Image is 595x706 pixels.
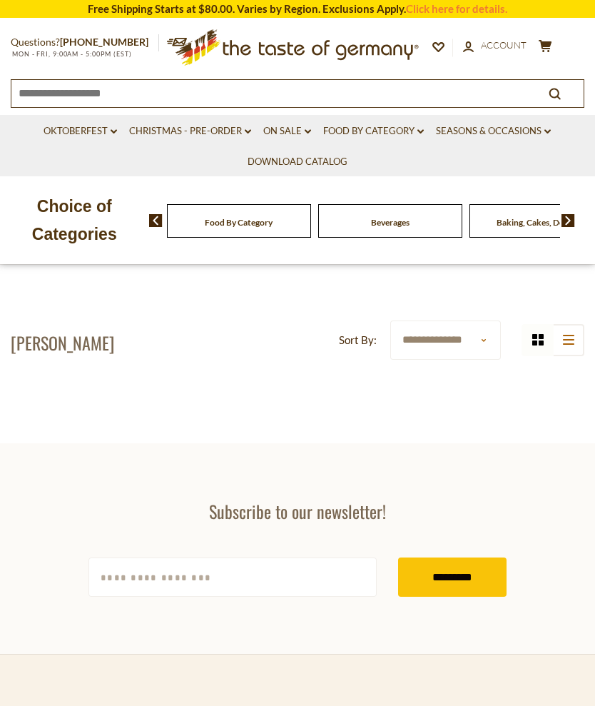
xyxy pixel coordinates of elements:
[88,500,507,522] h3: Subscribe to our newsletter!
[561,214,575,227] img: next arrow
[44,123,117,139] a: Oktoberfest
[205,217,273,228] a: Food By Category
[11,50,132,58] span: MON - FRI, 9:00AM - 5:00PM (EST)
[11,332,114,353] h1: [PERSON_NAME]
[149,214,163,227] img: previous arrow
[371,217,410,228] a: Beverages
[463,38,527,54] a: Account
[263,123,311,139] a: On Sale
[323,123,424,139] a: Food By Category
[497,217,586,228] a: Baking, Cakes, Desserts
[339,331,377,349] label: Sort By:
[11,34,159,51] p: Questions?
[60,36,148,48] a: [PHONE_NUMBER]
[248,154,347,170] a: Download Catalog
[481,39,527,51] span: Account
[129,123,251,139] a: Christmas - PRE-ORDER
[436,123,551,139] a: Seasons & Occasions
[406,2,507,15] a: Click here for details.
